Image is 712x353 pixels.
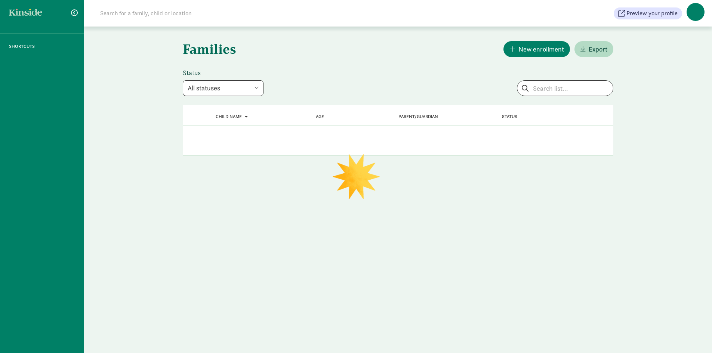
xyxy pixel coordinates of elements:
[502,114,517,119] span: Status
[574,41,613,57] button: Export
[503,41,570,57] button: New enrollment
[216,114,248,119] a: Child name
[96,6,305,21] input: Search for a family, child or location
[589,44,607,54] span: Export
[398,114,438,119] a: Parent/Guardian
[626,9,678,18] span: Preview your profile
[216,114,242,119] span: Child name
[517,81,613,96] input: Search list...
[183,68,263,77] label: Status
[316,114,324,119] a: Age
[518,44,564,54] span: New enrollment
[614,7,682,19] button: Preview your profile
[183,35,397,62] h1: Families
